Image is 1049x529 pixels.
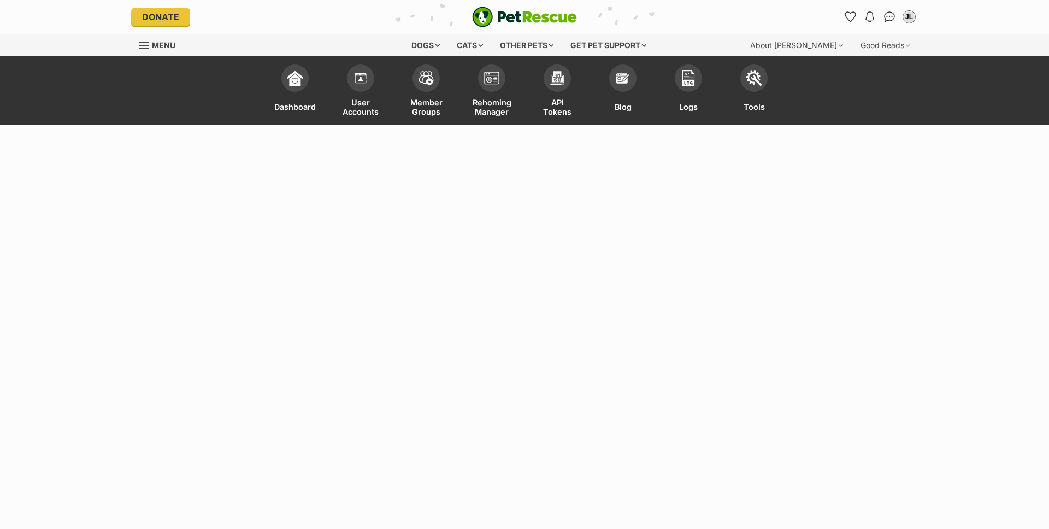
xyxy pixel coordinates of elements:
span: Member Groups [407,97,445,116]
span: Rehoming Manager [473,97,511,116]
img: chat-41dd97257d64d25036548639549fe6c8038ab92f7586957e7f3b1b290dea8141.svg [884,11,895,22]
a: Menu [139,34,183,54]
img: notifications-46538b983faf8c2785f20acdc204bb7945ddae34d4c08c2a6579f10ce5e182be.svg [865,11,874,22]
a: Member Groups [393,59,459,125]
span: Dashboard [274,97,316,116]
ul: Account quick links [841,8,918,26]
span: Blog [615,97,632,116]
button: My account [900,8,918,26]
a: Dashboard [262,59,328,125]
a: Conversations [881,8,898,26]
span: Tools [744,97,765,116]
img: group-profile-icon-3fa3cf56718a62981997c0bc7e787c4b2cf8bcc04b72c1350f741eb67cf2f40e.svg [484,72,499,85]
img: team-members-icon-5396bd8760b3fe7c0b43da4ab00e1e3bb1a5d9ba89233759b79545d2d3fc5d0d.svg [419,71,434,85]
div: Good Reads [853,34,918,56]
a: Blog [590,59,656,125]
a: Tools [721,59,787,125]
button: Notifications [861,8,879,26]
a: Favourites [841,8,859,26]
span: User Accounts [341,97,380,116]
div: Get pet support [563,34,654,56]
div: Cats [449,34,491,56]
div: Other pets [492,34,561,56]
a: PetRescue [472,7,577,27]
img: api-icon-849e3a9e6f871e3acf1f60245d25b4cd0aad652aa5f5372336901a6a67317bd8.svg [550,70,565,86]
div: Dogs [404,34,447,56]
span: Logs [679,97,698,116]
a: Logs [656,59,721,125]
a: Rehoming Manager [459,59,524,125]
a: API Tokens [524,59,590,125]
img: dashboard-icon-eb2f2d2d3e046f16d808141f083e7271f6b2e854fb5c12c21221c1fb7104beca.svg [287,70,303,86]
span: Menu [152,40,175,50]
div: About [PERSON_NAME] [742,34,851,56]
span: API Tokens [538,97,576,116]
img: logo-e224e6f780fb5917bec1dbf3a21bbac754714ae5b6737aabdf751b685950b380.svg [472,7,577,27]
a: Donate [131,8,190,26]
img: blogs-icon-e71fceff818bbaa76155c998696f2ea9b8fc06abc828b24f45ee82a475c2fd99.svg [615,70,630,86]
img: logs-icon-5bf4c29380941ae54b88474b1138927238aebebbc450bc62c8517511492d5a22.svg [681,70,696,86]
div: JL [904,11,915,22]
img: tools-icon-677f8b7d46040df57c17cb185196fc8e01b2b03676c49af7ba82c462532e62ee.svg [746,70,762,86]
a: User Accounts [328,59,393,125]
img: members-icon-d6bcda0bfb97e5ba05b48644448dc2971f67d37433e5abca221da40c41542bd5.svg [353,70,368,86]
